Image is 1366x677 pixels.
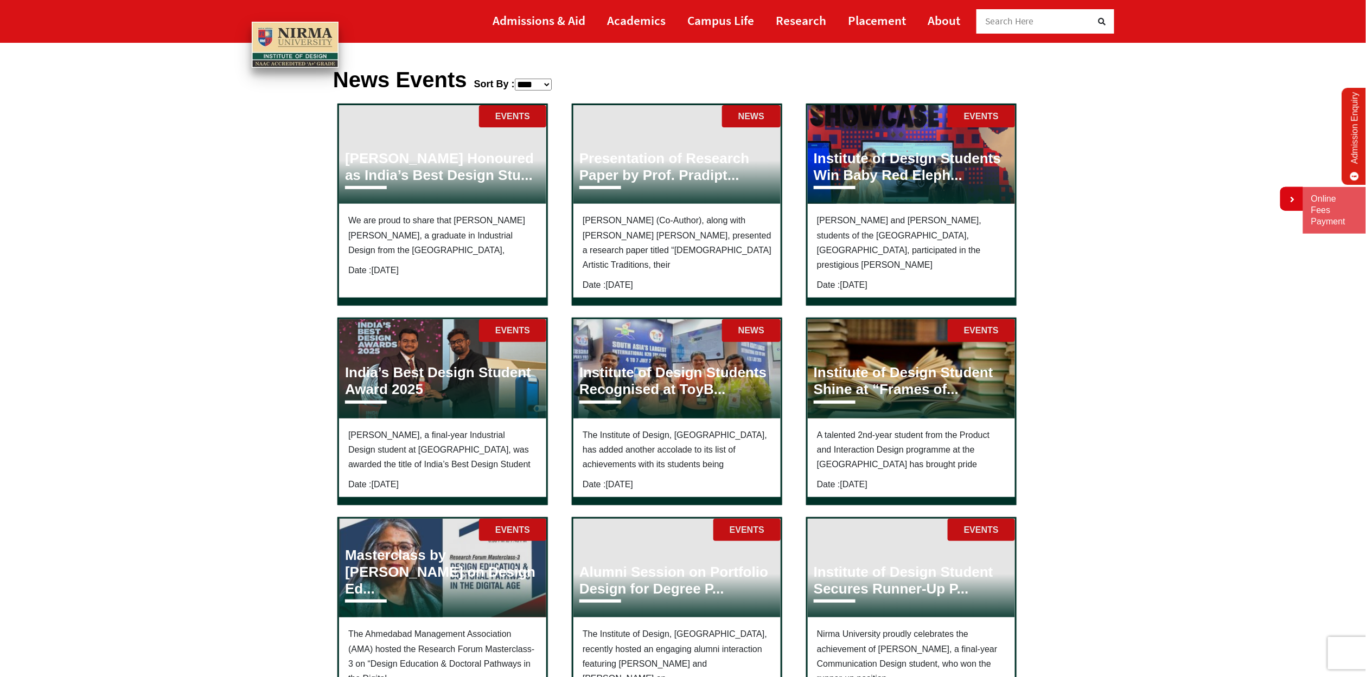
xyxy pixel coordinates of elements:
[583,213,771,272] li: [PERSON_NAME] (Co-Author), along with [PERSON_NAME] [PERSON_NAME], presented a research paper tit...
[493,8,585,33] a: Admissions & Aid
[817,280,840,289] span: Date :
[817,428,1006,472] li: A talented 2nd-year student from the Product and Interaction Design programme at the [GEOGRAPHIC_...
[814,150,1009,184] a: Institute of Design Students Win Baby Red Eleph...
[348,263,537,278] div: [DATE]
[776,8,826,33] a: Research
[474,79,552,91] div: Sort By :
[333,67,1033,93] h1: News Events
[817,480,840,489] span: Date :
[817,213,1006,272] li: [PERSON_NAME] and [PERSON_NAME], students of the [GEOGRAPHIC_DATA], [GEOGRAPHIC_DATA], participat...
[348,428,537,472] li: [PERSON_NAME], a final-year Industrial Design student at [GEOGRAPHIC_DATA], was awarded the title...
[348,213,537,257] li: We are proud to share that [PERSON_NAME] [PERSON_NAME], a graduate in Industrial Design from the ...
[345,547,540,598] a: Masterclass by [PERSON_NAME] on Design Ed...
[579,364,775,398] a: Institute of Design Students Recognised at ToyB...
[583,428,771,472] li: The Institute of Design, [GEOGRAPHIC_DATA], has added another accolade to its list of achievement...
[848,8,906,33] a: Placement
[687,8,754,33] a: Campus Life
[817,477,1006,492] div: [DATE]
[607,8,666,33] a: Academics
[928,8,960,33] a: About
[348,266,372,275] span: Date :
[583,480,606,489] span: Date :
[814,364,1009,398] a: Institute of Design Student Shine at “Frames of...
[345,364,540,398] a: India’s Best Design Student Award 2025
[817,278,1006,292] div: [DATE]
[579,564,775,597] a: Alumni Session on Portfolio Design for Degree P...
[583,280,606,289] span: Date :
[348,480,372,489] span: Date :
[583,477,771,492] div: [DATE]
[252,22,339,68] img: main_logo
[345,150,540,184] a: [PERSON_NAME] Honoured as India’s Best Design Stu...
[1311,194,1358,227] a: Online Fees Payment
[985,15,1035,27] span: Search Here
[348,477,537,492] div: [DATE]
[579,150,775,184] a: Presentation of Research Paper by Prof. Pradipt...
[583,278,771,292] div: [DATE]
[814,564,1009,597] a: Institute of Design Student Secures Runner-Up P...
